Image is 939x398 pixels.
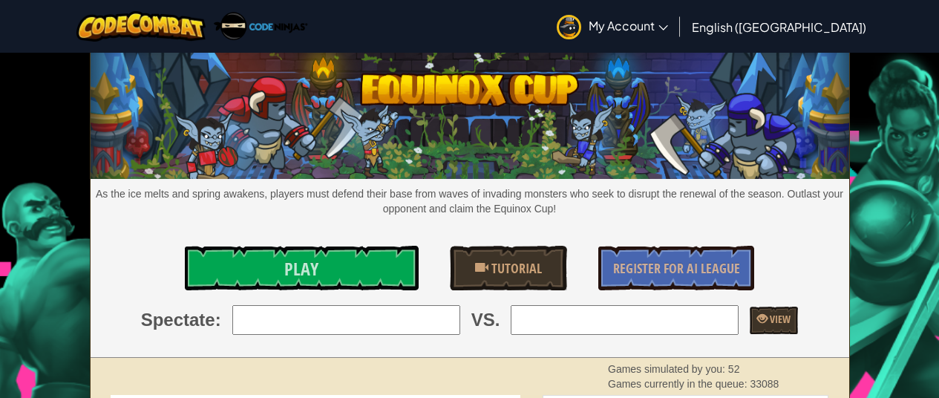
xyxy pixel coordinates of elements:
img: equinox [91,47,849,179]
span: 52 [728,363,740,375]
p: As the ice melts and spring awakens, players must defend their base from waves of invading monste... [91,186,849,216]
span: Games currently in the queue: [608,378,750,390]
span: 33088 [750,378,779,390]
a: Register for AI League [598,246,754,290]
span: VS. [471,307,500,333]
span: Games simulated by you: [608,363,728,375]
img: avatar [557,15,581,39]
span: Play [284,257,318,281]
span: Spectate [141,307,215,333]
a: My Account [549,3,675,50]
span: View [768,312,791,326]
span: : [215,307,221,333]
span: Register for AI League [613,259,740,278]
span: Tutorial [488,259,542,278]
span: English ([GEOGRAPHIC_DATA]) [692,19,866,35]
img: Code Ninjas logo [213,11,307,42]
img: CodeCombat logo [76,11,206,42]
a: English ([GEOGRAPHIC_DATA]) [684,7,874,47]
a: Tutorial [450,246,567,290]
span: My Account [589,18,668,33]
